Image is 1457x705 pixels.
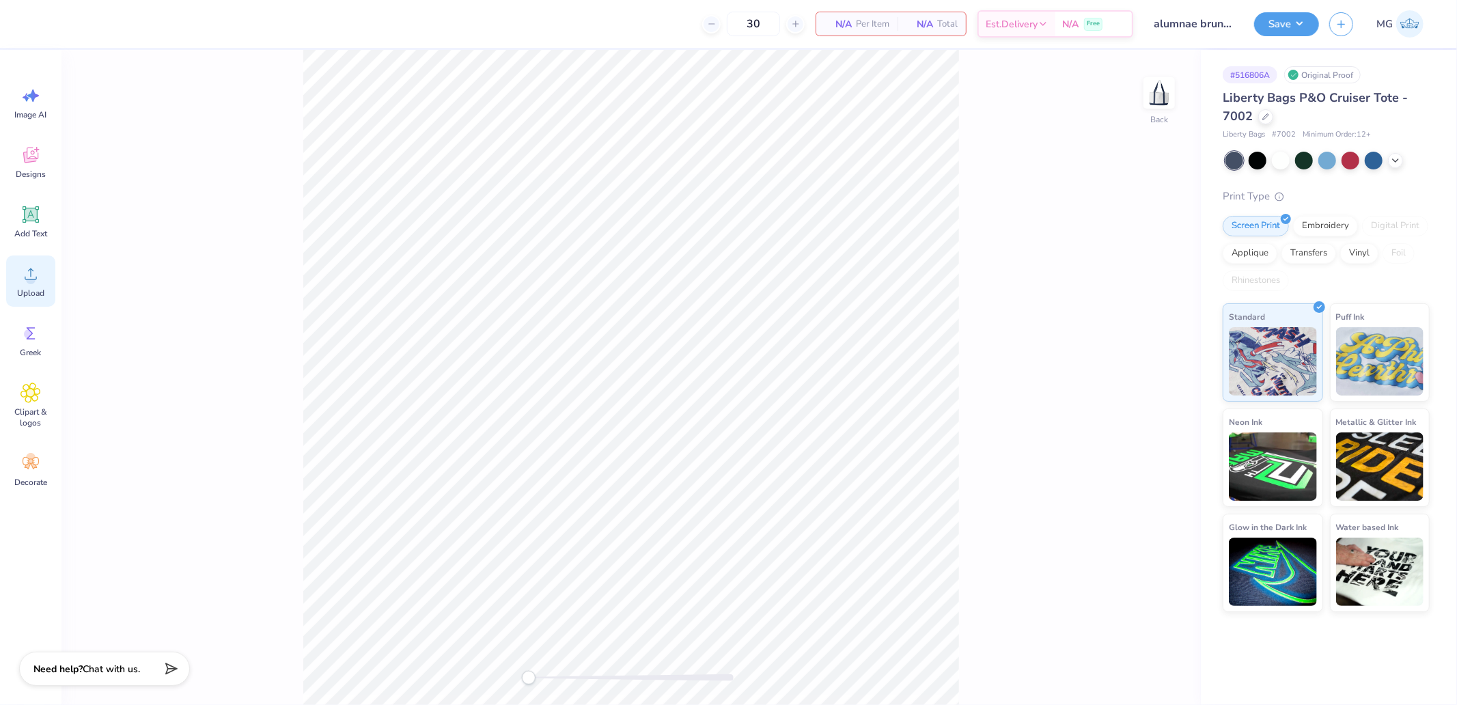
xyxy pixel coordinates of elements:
[1303,129,1371,141] span: Minimum Order: 12 +
[1143,10,1244,38] input: Untitled Design
[1229,327,1317,396] img: Standard
[1229,309,1265,324] span: Standard
[856,17,889,31] span: Per Item
[1223,189,1430,204] div: Print Type
[824,17,852,31] span: N/A
[986,17,1038,31] span: Est. Delivery
[1229,538,1317,606] img: Glow in the Dark Ink
[8,406,53,428] span: Clipart & logos
[1281,243,1336,264] div: Transfers
[1383,243,1415,264] div: Foil
[1229,432,1317,501] img: Neon Ink
[522,671,536,685] div: Accessibility label
[1223,129,1265,141] span: Liberty Bags
[727,12,780,36] input: – –
[1336,538,1424,606] img: Water based Ink
[83,663,140,676] span: Chat with us.
[1336,327,1424,396] img: Puff Ink
[906,17,933,31] span: N/A
[1336,520,1399,534] span: Water based Ink
[1272,129,1296,141] span: # 7002
[14,477,47,488] span: Decorate
[1396,10,1424,38] img: Michael Galon
[20,347,42,358] span: Greek
[1340,243,1378,264] div: Vinyl
[1293,216,1358,236] div: Embroidery
[1284,66,1361,83] div: Original Proof
[1376,16,1393,32] span: MG
[1146,79,1173,107] img: Back
[1087,19,1100,29] span: Free
[1229,415,1262,429] span: Neon Ink
[1223,89,1408,124] span: Liberty Bags P&O Cruiser Tote - 7002
[937,17,958,31] span: Total
[1370,10,1430,38] a: MG
[1336,432,1424,501] img: Metallic & Glitter Ink
[1223,271,1289,291] div: Rhinestones
[1362,216,1428,236] div: Digital Print
[1223,66,1277,83] div: # 516806A
[14,228,47,239] span: Add Text
[17,288,44,299] span: Upload
[1150,113,1168,126] div: Back
[16,169,46,180] span: Designs
[1336,309,1365,324] span: Puff Ink
[1254,12,1319,36] button: Save
[1223,243,1277,264] div: Applique
[1223,216,1289,236] div: Screen Print
[1062,17,1079,31] span: N/A
[1336,415,1417,429] span: Metallic & Glitter Ink
[15,109,47,120] span: Image AI
[33,663,83,676] strong: Need help?
[1229,520,1307,534] span: Glow in the Dark Ink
